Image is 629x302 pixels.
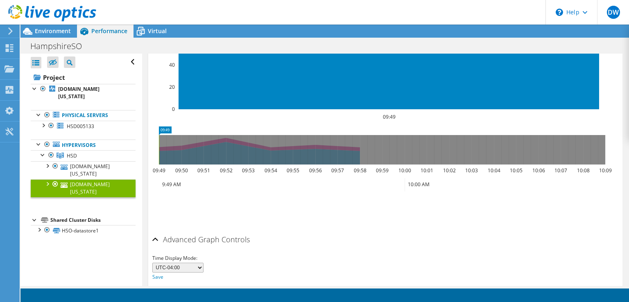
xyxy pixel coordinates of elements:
a: [DOMAIN_NAME][US_STATE] [31,179,136,197]
text: 10:09 [599,167,612,174]
text: 09:55 [287,167,299,174]
span: HSD [67,152,77,159]
text: 09:49 [383,113,396,120]
text: 10:04 [488,167,500,174]
span: Virtual [148,27,167,35]
a: Physical Servers [31,110,136,121]
svg: \n [556,9,563,16]
span: Time Display Mode: [152,255,197,261]
b: [DOMAIN_NAME][US_STATE] [58,86,100,100]
span: Environment [35,27,71,35]
a: Project [31,71,136,84]
div: Shared Cluster Disks [50,215,136,225]
text: 10:02 [443,167,456,174]
a: Save [152,273,163,280]
text: 09:51 [197,167,210,174]
text: 10:06 [532,167,545,174]
text: 09:52 [220,167,233,174]
a: HSD [31,150,136,161]
text: 20 [169,83,175,90]
text: 09:57 [331,167,344,174]
text: 09:56 [309,167,322,174]
text: 10:03 [465,167,478,174]
span: Performance [91,27,127,35]
text: 09:53 [242,167,255,174]
a: [DOMAIN_NAME][US_STATE] [31,161,136,179]
span: HSD005133 [67,123,94,130]
a: [DOMAIN_NAME][US_STATE] [31,84,136,102]
text: 10:00 [398,167,411,174]
a: HSD005133 [31,121,136,131]
text: 09:54 [265,167,277,174]
text: 10:01 [421,167,433,174]
text: 09:50 [175,167,188,174]
text: 09:58 [354,167,367,174]
a: Hypervisors [31,140,136,150]
h1: HampshireSO [27,42,95,51]
text: 10:07 [554,167,567,174]
text: 09:59 [376,167,389,174]
text: 40 [169,61,175,68]
text: 10:05 [510,167,523,174]
text: 10:08 [577,167,590,174]
h2: Advanced Graph Controls [152,231,250,248]
text: 0 [172,106,175,113]
text: 09:49 [153,167,165,174]
span: DW [607,6,620,19]
a: HSO-datastore1 [31,225,136,236]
